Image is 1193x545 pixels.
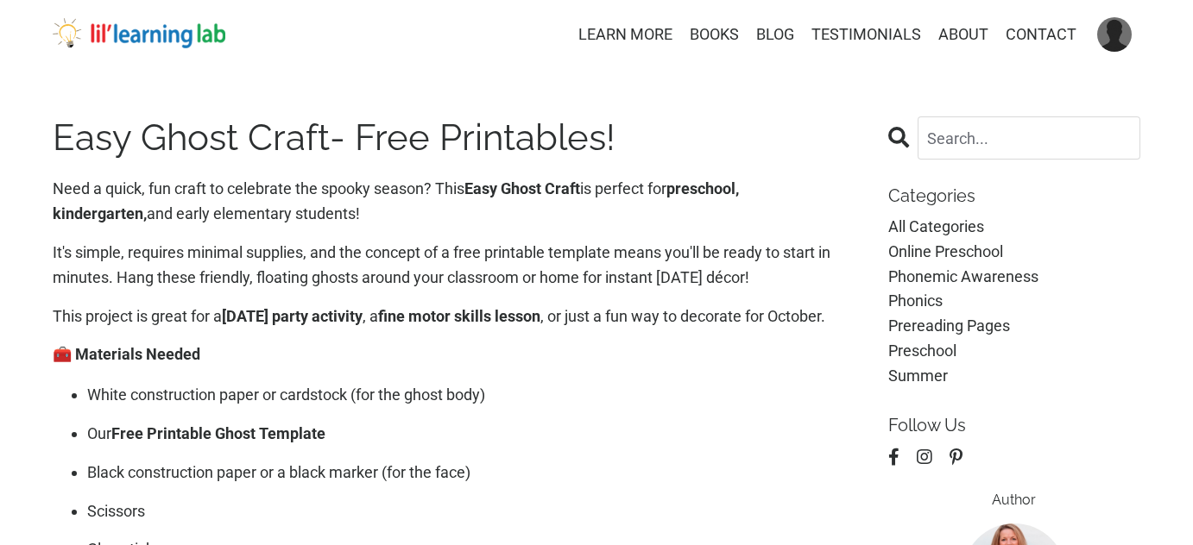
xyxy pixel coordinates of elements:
[87,460,862,485] p: Black construction paper or a black marker (for the face)
[111,424,325,442] b: Free Printable Ghost Template
[690,22,739,47] a: BOOKS
[888,492,1141,508] h6: Author
[1006,22,1076,47] a: CONTACT
[378,307,540,325] b: fine motor skills lesson
[888,364,1141,389] a: summer
[888,415,1141,435] p: Follow Us
[888,185,1141,206] p: Categories
[87,383,862,408] p: White construction paper or cardstock (for the ghost body)
[888,314,1141,339] a: prereading pages
[888,339,1141,364] a: preschool
[53,345,200,363] strong: 🧰 Materials Needed
[938,22,988,47] a: ABOUT
[918,116,1141,160] input: Search...
[53,177,862,227] p: Need a quick, fun craft to celebrate the spooky season? This is perfect for and early elementary ...
[53,241,862,291] p: It's simple, requires minimal supplies, and the concept of a free printable template means you'll...
[53,18,225,49] img: lil' learning lab
[888,240,1141,265] a: online preschool
[53,304,862,329] p: This project is great for a , a , or just a fun way to decorate for October.
[87,422,862,447] p: Our
[888,289,1141,314] a: phonics
[888,215,1141,240] a: All Categories
[578,22,672,47] a: LEARN MORE
[53,116,862,160] h1: Easy Ghost Craft- Free Printables!
[1097,17,1132,52] img: User Avatar
[888,265,1141,290] a: phonemic awareness
[87,499,862,524] p: Scissors
[222,307,363,325] b: [DATE] party activity
[464,179,580,197] b: Easy Ghost Craft
[811,22,921,47] a: TESTIMONIALS
[756,22,794,47] a: BLOG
